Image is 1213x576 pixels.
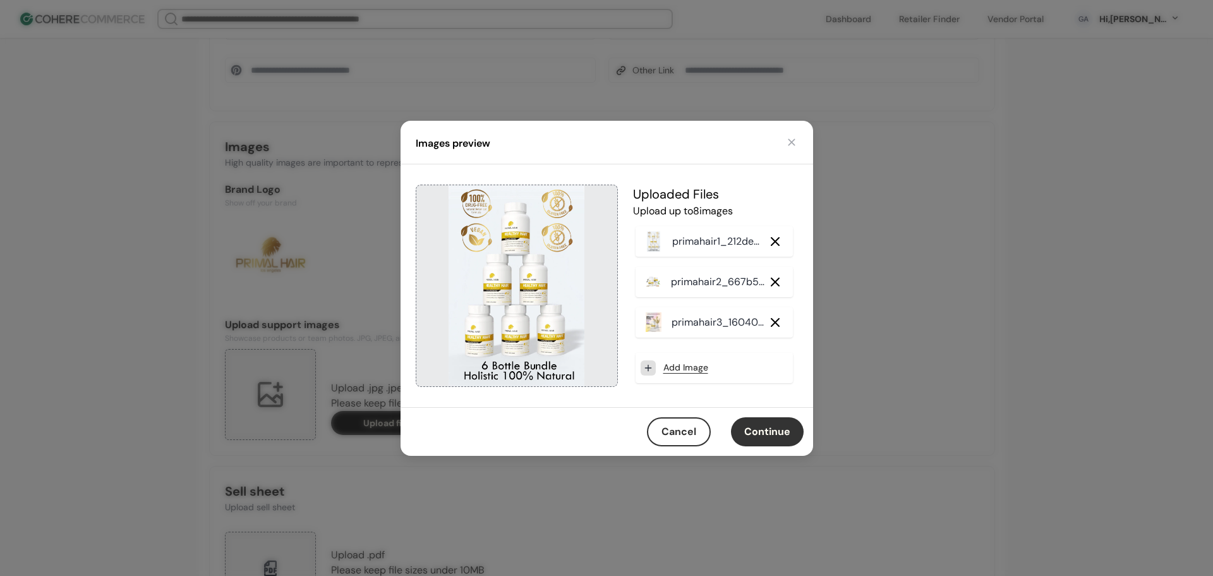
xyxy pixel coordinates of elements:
h4: Images preview [416,136,490,151]
p: Upload up to 8 image s [633,204,795,219]
p: primahair2_667b50_.png [671,274,764,290]
h5: Uploaded File s [633,185,795,204]
p: primahair3_160407_.png [672,315,765,330]
a: Add Image [663,361,708,374]
button: Cancel [647,417,711,446]
button: Continue [731,417,804,446]
p: primahair1_212dec_.png [672,234,765,249]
